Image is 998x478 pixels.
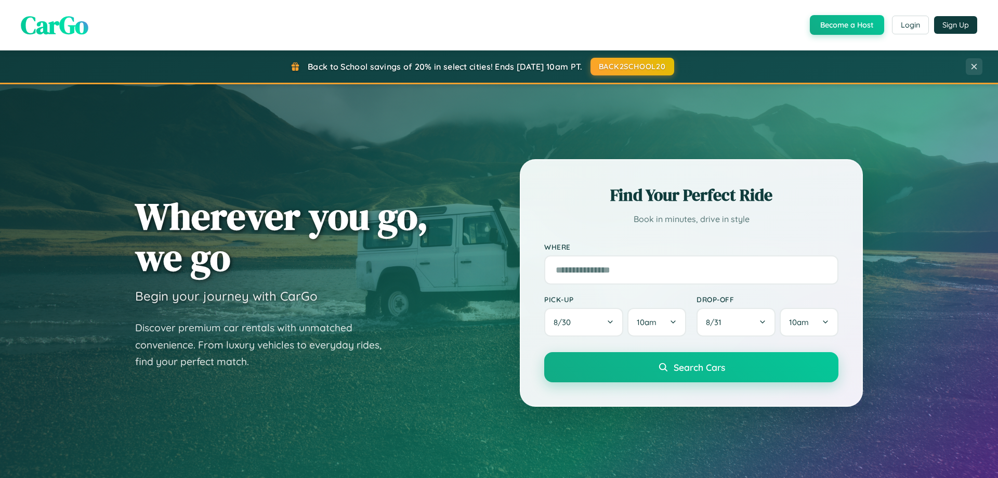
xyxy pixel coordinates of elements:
button: 8/30 [544,308,623,337]
button: 10am [780,308,838,337]
span: 8 / 31 [706,317,727,327]
p: Book in minutes, drive in style [544,212,838,227]
label: Drop-off [697,295,838,304]
p: Discover premium car rentals with unmatched convenience. From luxury vehicles to everyday rides, ... [135,319,395,370]
h3: Begin your journey with CarGo [135,288,318,304]
span: Back to School savings of 20% in select cities! Ends [DATE] 10am PT. [308,61,582,72]
button: Login [892,16,929,34]
span: 10am [637,317,656,327]
button: Search Cars [544,352,838,382]
button: 8/31 [697,308,776,337]
button: BACK2SCHOOL20 [590,58,674,75]
h2: Find Your Perfect Ride [544,184,838,206]
span: 8 / 30 [554,317,576,327]
span: 10am [789,317,809,327]
label: Where [544,242,838,251]
button: Become a Host [810,15,884,35]
span: CarGo [21,8,88,42]
h1: Wherever you go, we go [135,196,428,278]
span: Search Cars [674,361,725,373]
label: Pick-up [544,295,686,304]
button: 10am [627,308,686,337]
button: Sign Up [934,16,977,34]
